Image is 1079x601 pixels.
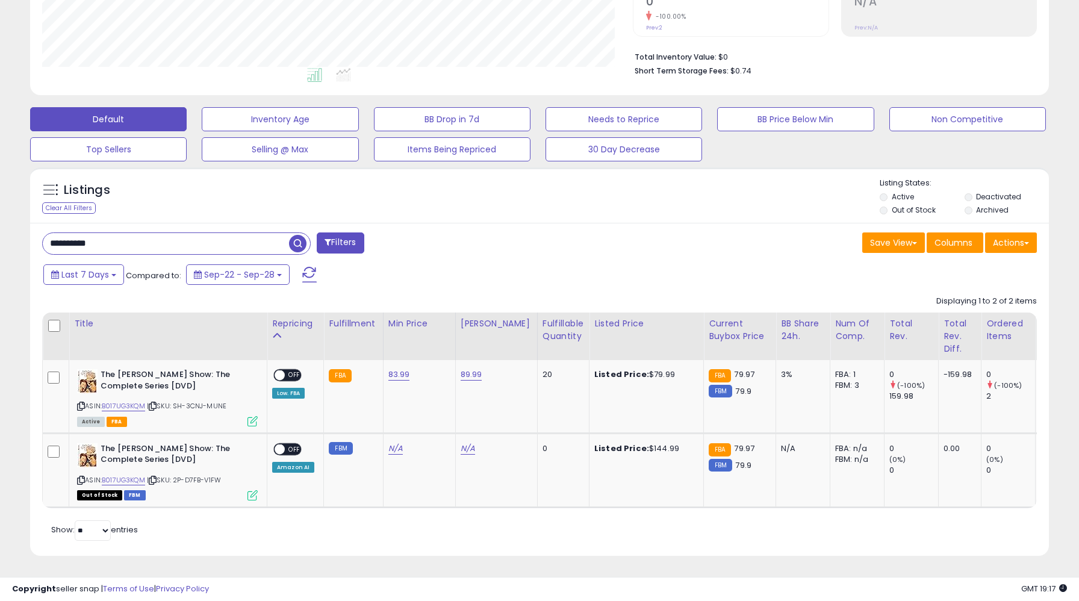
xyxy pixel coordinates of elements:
[889,107,1046,131] button: Non Competitive
[985,232,1037,253] button: Actions
[594,369,649,380] b: Listed Price:
[77,443,98,467] img: 512zxC2rC0L._SL40_.jpg
[124,490,146,500] span: FBM
[77,369,258,425] div: ASIN:
[735,459,751,471] span: 79.9
[101,443,247,469] b: The [PERSON_NAME] Show: The Complete Series [DVD]
[730,65,751,76] span: $0.74
[64,182,110,199] h5: Listings
[51,524,138,535] span: Show: entries
[986,443,1035,454] div: 0
[61,269,109,281] span: Last 7 Days
[74,317,262,330] div: Title
[927,232,983,253] button: Columns
[889,443,938,454] div: 0
[781,443,821,454] div: N/A
[374,137,530,161] button: Items Being Repriced
[897,381,925,390] small: (-100%)
[186,264,290,285] button: Sep-22 - Sep-28
[1021,583,1067,594] span: 2025-10-7 19:17 GMT
[835,443,875,454] div: FBA: n/a
[986,317,1030,343] div: Ordered Items
[934,237,972,249] span: Columns
[892,192,914,202] label: Active
[781,317,825,343] div: BB Share 24h.
[709,385,732,397] small: FBM
[889,317,933,343] div: Total Rev.
[147,475,221,485] span: | SKU: 2P-D7FB-V1FW
[272,462,314,473] div: Amazon AI
[388,369,410,381] a: 83.99
[944,443,972,454] div: 0.00
[202,107,358,131] button: Inventory Age
[635,49,1028,63] li: $0
[944,317,976,355] div: Total Rev. Diff.
[317,232,364,254] button: Filters
[103,583,154,594] a: Terms of Use
[388,317,450,330] div: Min Price
[781,369,821,380] div: 3%
[594,317,698,330] div: Listed Price
[272,317,319,330] div: Repricing
[329,369,351,382] small: FBA
[329,317,378,330] div: Fulfillment
[30,137,187,161] button: Top Sellers
[147,401,226,411] span: | SKU: SH-3CNJ-MUNE
[709,443,731,456] small: FBA
[77,490,122,500] span: All listings that are currently out of stock and unavailable for purchase on Amazon
[285,370,304,381] span: OFF
[976,192,1021,202] label: Deactivated
[994,381,1022,390] small: (-100%)
[77,369,98,393] img: 512zxC2rC0L._SL40_.jpg
[30,107,187,131] button: Default
[944,369,972,380] div: -159.98
[709,317,771,343] div: Current Buybox Price
[976,205,1009,215] label: Archived
[12,584,209,595] div: seller snap | |
[77,443,258,499] div: ASIN:
[594,443,649,454] b: Listed Price:
[854,24,878,31] small: Prev: N/A
[835,380,875,391] div: FBM: 3
[835,317,879,343] div: Num of Comp.
[77,417,105,427] span: All listings currently available for purchase on Amazon
[734,369,754,380] span: 79.97
[986,391,1035,402] div: 2
[880,178,1049,189] p: Listing States:
[43,264,124,285] button: Last 7 Days
[986,465,1035,476] div: 0
[204,269,275,281] span: Sep-22 - Sep-28
[889,465,938,476] div: 0
[717,107,874,131] button: BB Price Below Min
[646,24,662,31] small: Prev: 2
[329,442,352,455] small: FBM
[461,317,532,330] div: [PERSON_NAME]
[12,583,56,594] strong: Copyright
[889,369,938,380] div: 0
[102,475,145,485] a: B017UG3KQM
[546,137,702,161] button: 30 Day Decrease
[461,369,482,381] a: 89.99
[936,296,1037,307] div: Displaying 1 to 2 of 2 items
[986,369,1035,380] div: 0
[709,369,731,382] small: FBA
[835,454,875,465] div: FBM: n/a
[272,388,305,399] div: Low. FBA
[101,369,247,394] b: The [PERSON_NAME] Show: The Complete Series [DVD]
[594,443,694,454] div: $144.99
[461,443,475,455] a: N/A
[651,12,686,21] small: -100.00%
[388,443,403,455] a: N/A
[107,417,127,427] span: FBA
[635,66,729,76] b: Short Term Storage Fees:
[709,459,732,472] small: FBM
[594,369,694,380] div: $79.99
[543,369,580,380] div: 20
[102,401,145,411] a: B017UG3KQM
[889,391,938,402] div: 159.98
[889,455,906,464] small: (0%)
[862,232,925,253] button: Save View
[126,270,181,281] span: Compared to:
[374,107,530,131] button: BB Drop in 7d
[735,385,751,397] span: 79.9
